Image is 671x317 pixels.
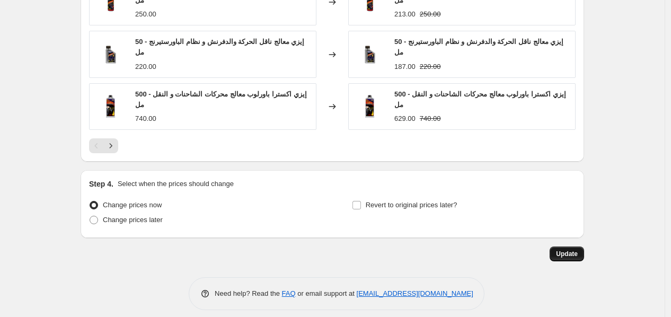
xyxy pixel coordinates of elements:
[354,39,386,71] img: 1599727914__-50_800_80x.png
[118,179,234,189] p: Select when the prices should change
[103,138,118,153] button: Next
[95,39,127,71] img: 1599727914__-50_800_80x.png
[135,9,156,20] div: 250.00
[550,246,584,261] button: Update
[394,90,566,109] span: إيزي اكسترا باورلوب معالج محركات الشاحنات و النقل - 500 مل
[366,201,457,209] span: Revert to original prices later?
[215,289,282,297] span: Need help? Read the
[103,201,162,209] span: Change prices now
[135,61,156,72] div: 220.00
[556,250,578,258] span: Update
[103,216,163,224] span: Change prices later
[135,90,307,109] span: إيزي اكسترا باورلوب معالج محركات الشاحنات و النقل - 500 مل
[420,9,441,20] strike: 250.00
[95,91,127,122] img: 1728372421_1599727897_____________-_500___800_80x.png
[357,289,473,297] a: [EMAIL_ADDRESS][DOMAIN_NAME]
[89,179,113,189] h2: Step 4.
[394,61,416,72] div: 187.00
[89,138,118,153] nav: Pagination
[420,113,441,124] strike: 740.00
[420,61,441,72] strike: 220.00
[135,113,156,124] div: 740.00
[135,38,304,56] span: إيزي معالج ناقل الحركة والدفرنش و نظام الباورستيرنج - 50 مل
[282,289,296,297] a: FAQ
[354,91,386,122] img: 1728372421_1599727897_____________-_500___800_80x.png
[296,289,357,297] span: or email support at
[394,113,416,124] div: 629.00
[394,38,563,56] span: إيزي معالج ناقل الحركة والدفرنش و نظام الباورستيرنج - 50 مل
[394,9,416,20] div: 213.00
